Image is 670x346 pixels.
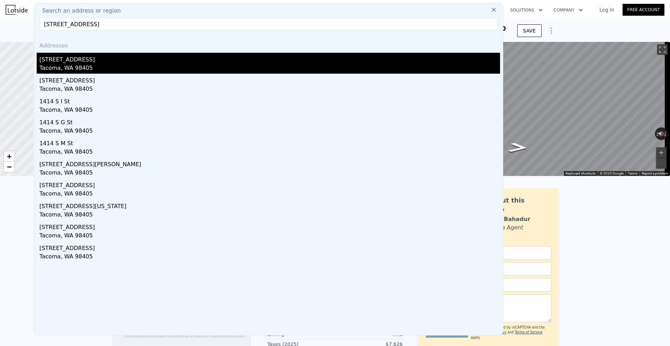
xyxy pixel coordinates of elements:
div: 1414 S G St [39,116,500,127]
button: Reset the view [655,130,668,137]
tspan: 2021 [223,333,233,338]
div: [STREET_ADDRESS][US_STATE] [39,199,500,211]
tspan: 2002 [136,333,147,338]
button: Keyboard shortcuts [566,171,596,176]
button: Show Options [544,24,558,38]
input: Enter an address, city, region, neighborhood or zip code [39,18,497,30]
div: Ask about this property [474,196,551,215]
div: Tacoma, WA 98405 [39,106,500,116]
div: [STREET_ADDRESS][PERSON_NAME] [39,157,500,169]
tspan: 2019 [212,333,223,338]
span: © 2025 Google [600,171,624,175]
tspan: 2014 [190,333,201,338]
path: Go North, 20th Ave NE [500,140,536,155]
button: Zoom in [656,147,667,158]
button: Rotate counterclockwise [655,127,659,140]
div: [STREET_ADDRESS] [39,178,500,190]
div: [STREET_ADDRESS] [39,241,500,252]
div: Siddhant Bahadur [474,215,530,223]
tspan: 2007 [157,333,168,338]
span: + [7,152,12,161]
button: Rotate clockwise [664,127,668,140]
div: Tacoma, WA 98405 [39,190,500,199]
tspan: 2005 [147,333,157,338]
tspan: 2009 [168,333,179,338]
tspan: 2012 [179,333,190,338]
a: Zoom in [4,151,14,162]
div: Tacoma, WA 98405 [39,231,500,241]
button: SAVE [517,24,542,37]
button: Zoom out [656,158,667,169]
tspan: 2024 [234,333,245,338]
span: Search an address or region [37,7,121,15]
a: Terms of Service [515,330,542,334]
div: Tacoma, WA 98405 [39,64,500,74]
img: Lotside [6,5,28,15]
div: [STREET_ADDRESS] [39,220,500,231]
div: Tacoma, WA 98405 [39,169,500,178]
button: Toggle fullscreen view [657,44,668,55]
div: 1414 S I St [39,95,500,106]
div: 1414 S M St [39,137,500,148]
div: Tacoma, WA 98405 [39,252,500,262]
span: − [7,162,12,171]
a: Log In [591,6,623,13]
div: [STREET_ADDRESS] [39,53,500,64]
div: Tacoma, WA 98405 [39,211,500,220]
div: Tacoma, WA 98405 [39,127,500,137]
a: Terms (opens in new tab) [628,171,638,175]
div: Tacoma, WA 98405 [39,148,500,157]
div: [STREET_ADDRESS] [39,74,500,85]
div: This site is protected by reCAPTCHA and the Google and apply. [471,325,551,340]
tspan: 2017 [201,333,212,338]
div: Tacoma, WA 98405 [39,85,500,95]
a: Zoom out [4,162,14,172]
button: Solutions [505,4,548,16]
a: Free Account [623,4,664,16]
div: Addresses [37,36,500,53]
tspan: 2000 [125,333,136,338]
button: Company [548,4,588,16]
a: Report a problem [642,171,668,175]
